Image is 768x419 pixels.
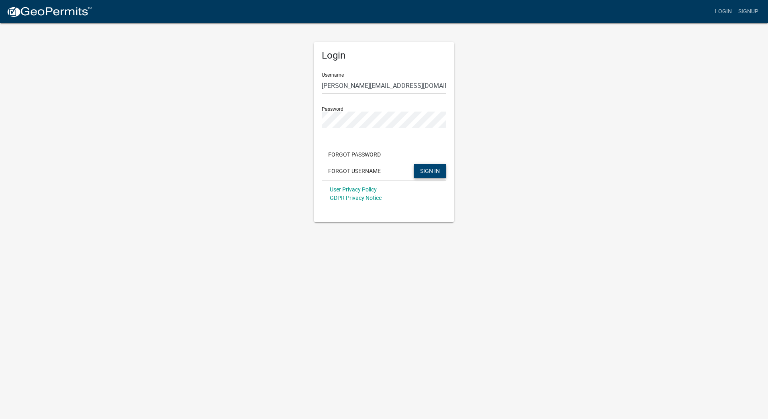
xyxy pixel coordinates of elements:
button: SIGN IN [414,164,446,178]
a: Login [712,4,735,19]
a: Signup [735,4,762,19]
button: Forgot Password [322,147,387,162]
span: SIGN IN [420,167,440,174]
a: GDPR Privacy Notice [330,195,382,201]
button: Forgot Username [322,164,387,178]
a: User Privacy Policy [330,186,377,193]
h5: Login [322,50,446,61]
